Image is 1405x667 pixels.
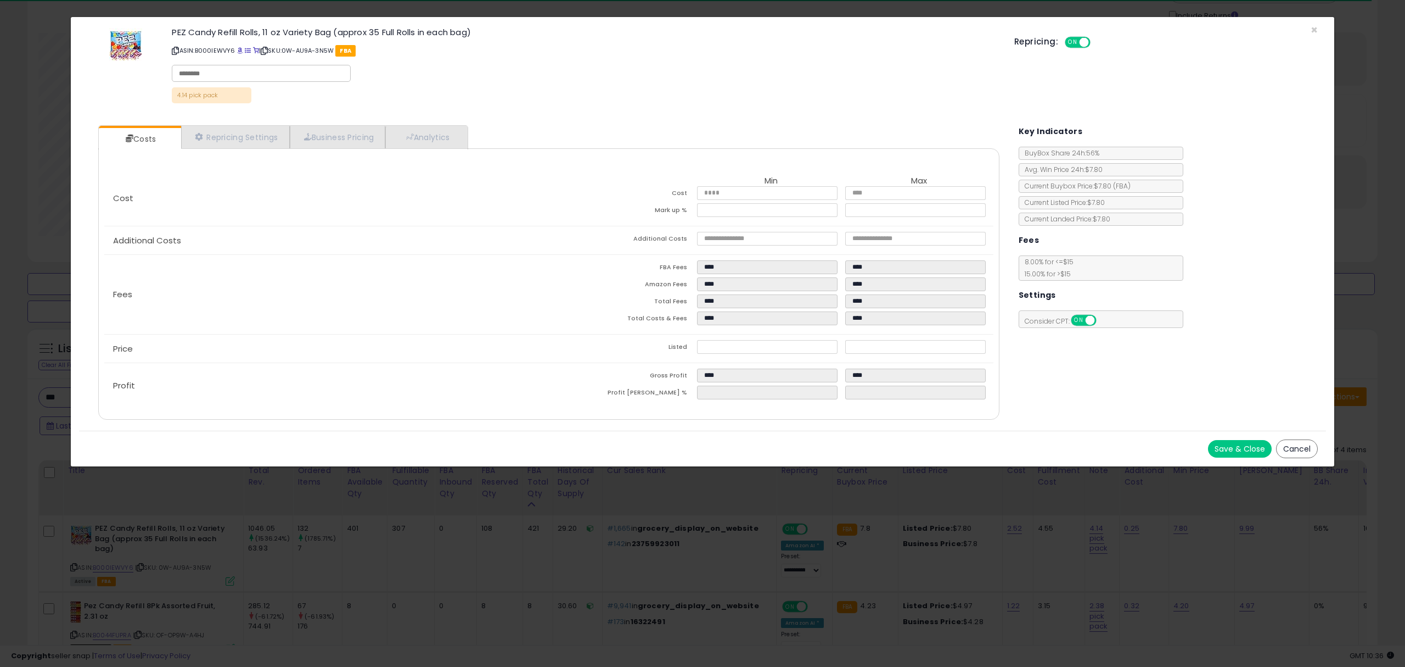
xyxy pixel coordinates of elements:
[104,381,549,390] p: Profit
[1019,125,1083,138] h5: Key Indicators
[253,46,259,55] a: Your listing only
[1066,38,1080,47] span: ON
[1094,181,1131,191] span: $7.80
[181,126,290,148] a: Repricing Settings
[549,369,697,386] td: Gross Profit
[549,186,697,203] td: Cost
[1113,181,1131,191] span: ( FBA )
[549,386,697,403] td: Profit [PERSON_NAME] %
[1014,37,1058,46] h5: Repricing:
[104,344,549,353] p: Price
[172,42,998,59] p: ASIN: B000IEWVY6 | SKU: 0W-AU9A-3N5W
[290,126,386,148] a: Business Pricing
[1019,181,1131,191] span: Current Buybox Price:
[1276,440,1318,458] button: Cancel
[104,236,549,245] p: Additional Costs
[1311,22,1318,38] span: ×
[549,277,697,294] td: Amazon Fees
[549,203,697,220] td: Mark up %
[245,46,251,55] a: All offer listings
[172,87,251,103] p: 4.14 pick pack
[1019,148,1099,158] span: BuyBox Share 24h: 56%
[549,260,697,277] td: FBA Fees
[845,176,993,186] th: Max
[1019,288,1056,302] h5: Settings
[1019,269,1071,279] span: 15.00 % for > $15
[549,232,697,249] td: Additional Costs
[1019,257,1074,279] span: 8.00 % for <= $15
[172,28,998,36] h3: PEZ Candy Refill Rolls, 11 oz Variety Bag (approx 35 Full Rolls in each bag)
[104,290,549,299] p: Fees
[1019,198,1105,207] span: Current Listed Price: $7.80
[549,294,697,312] td: Total Fees
[237,46,243,55] a: BuyBox page
[104,194,549,203] p: Cost
[1019,214,1110,224] span: Current Landed Price: $7.80
[385,126,467,148] a: Analytics
[99,128,180,150] a: Costs
[1208,440,1272,458] button: Save & Close
[1019,316,1111,326] span: Consider CPT:
[549,340,697,357] td: Listed
[335,45,356,57] span: FBA
[1094,316,1112,325] span: OFF
[1072,316,1086,325] span: ON
[549,312,697,329] td: Total Costs & Fees
[697,176,845,186] th: Min
[1089,38,1106,47] span: OFF
[109,28,142,61] img: 51A-nw5l-AL._SL60_.jpg
[1019,234,1039,247] h5: Fees
[1019,165,1103,174] span: Avg. Win Price 24h: $7.80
